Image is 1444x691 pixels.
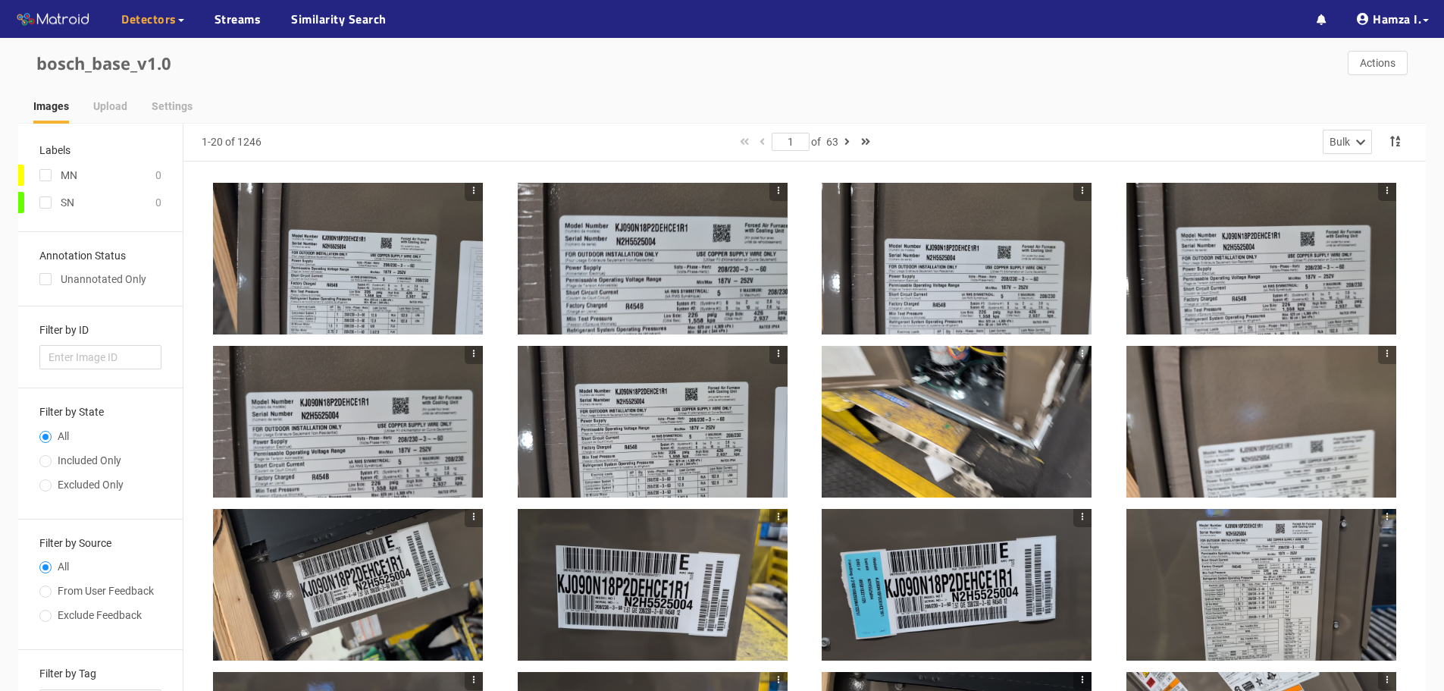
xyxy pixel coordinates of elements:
div: 0 [155,194,161,211]
div: MN [61,167,77,184]
h3: Filter by Source [39,538,161,549]
div: 1-20 of 1246 [202,133,262,150]
h3: Filter by Tag [39,668,161,680]
span: Excluded Only [52,479,130,491]
span: of 63 [811,136,838,148]
a: Similarity Search [291,10,387,28]
h3: Filter by ID [39,325,161,336]
a: Streams [215,10,262,28]
span: Actions [1360,55,1395,71]
h3: Filter by State [39,407,161,418]
img: Matroid logo [15,8,91,31]
div: bosch_base_v1.0 [36,50,722,77]
span: Included Only [52,454,127,466]
div: SN [61,194,74,211]
span: Detectors [121,10,177,28]
div: Unannotated Only [39,271,161,287]
span: Hamza I. [1373,10,1421,28]
div: Images [33,98,69,115]
div: Upload [93,98,127,115]
button: Actions [1348,51,1408,75]
span: All [52,430,75,442]
div: Settings [152,98,193,115]
button: Bulk [1323,130,1372,154]
h3: Annotation Status [39,250,161,262]
div: 0 [155,167,161,184]
span: Exclude Feedback [52,609,148,621]
div: Labels [39,142,70,159]
span: From User Feedback [52,585,160,597]
span: All [52,561,75,573]
div: Bulk [1330,133,1350,150]
input: Enter Image ID [39,345,161,369]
